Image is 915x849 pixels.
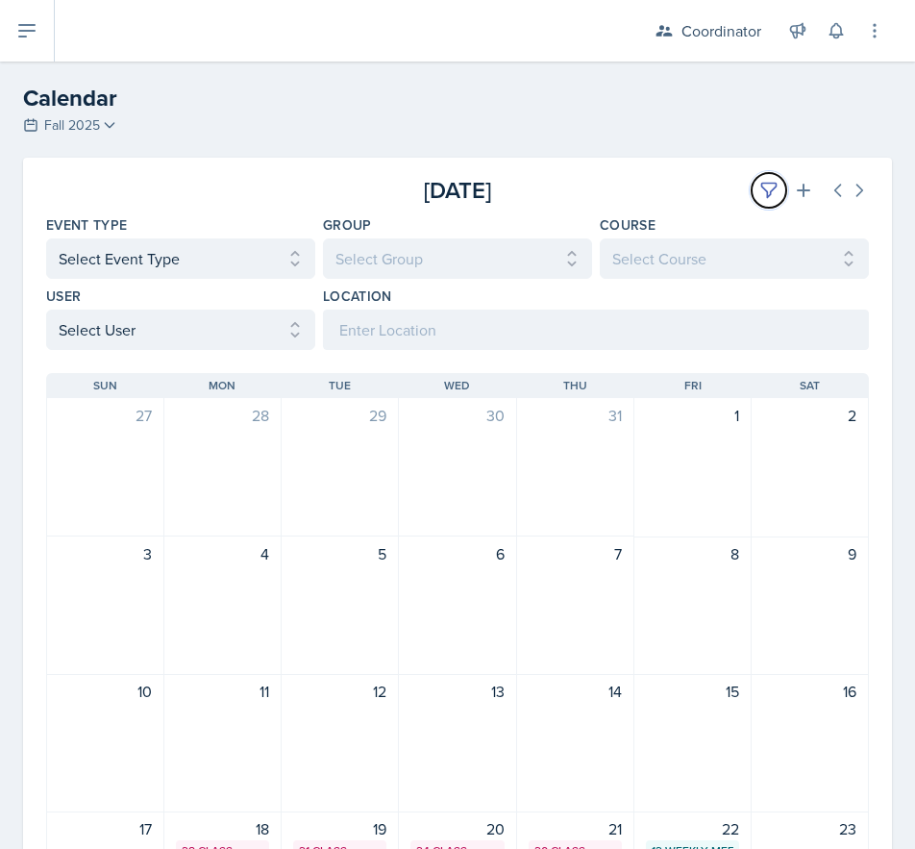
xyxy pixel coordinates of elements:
[320,173,594,208] div: [DATE]
[23,81,892,115] h2: Calendar
[563,377,587,394] span: Thu
[44,115,100,136] span: Fall 2025
[763,817,856,840] div: 23
[293,817,386,840] div: 19
[176,680,269,703] div: 11
[293,680,386,703] div: 12
[323,287,392,306] label: Location
[329,377,351,394] span: Tue
[46,287,81,306] label: User
[323,310,869,350] input: Enter Location
[93,377,117,394] span: Sun
[410,404,504,427] div: 30
[176,404,269,427] div: 28
[59,542,152,565] div: 3
[444,377,470,394] span: Wed
[176,542,269,565] div: 4
[763,542,856,565] div: 9
[410,680,504,703] div: 13
[529,817,622,840] div: 21
[646,680,739,703] div: 15
[410,817,504,840] div: 20
[529,542,622,565] div: 7
[59,817,152,840] div: 17
[46,215,128,235] label: Event Type
[59,404,152,427] div: 27
[293,542,386,565] div: 5
[59,680,152,703] div: 10
[600,215,655,235] label: Course
[176,817,269,840] div: 18
[763,404,856,427] div: 2
[646,817,739,840] div: 22
[209,377,235,394] span: Mon
[646,404,739,427] div: 1
[800,377,820,394] span: Sat
[529,680,622,703] div: 14
[323,215,372,235] label: Group
[293,404,386,427] div: 29
[410,542,504,565] div: 6
[763,680,856,703] div: 16
[646,542,739,565] div: 8
[529,404,622,427] div: 31
[684,377,702,394] span: Fri
[681,19,761,42] div: Coordinator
